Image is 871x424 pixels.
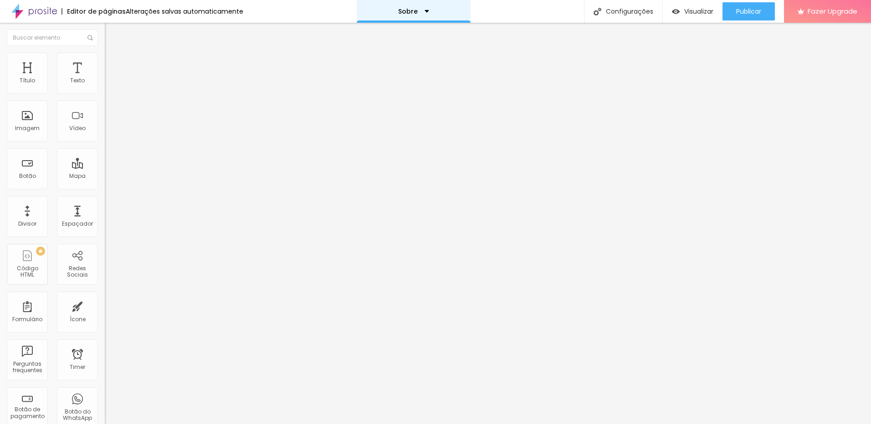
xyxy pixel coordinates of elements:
div: Texto [70,77,85,84]
div: Divisor [18,221,36,227]
iframe: Editor [105,23,871,424]
input: Buscar elemento [7,30,98,46]
div: Imagem [15,125,40,131]
div: Botão de pagamento [9,406,45,419]
div: Botão do WhatsApp [59,409,95,422]
p: Sobre [398,8,418,15]
img: view-1.svg [672,8,680,15]
span: Visualizar [684,8,713,15]
span: Publicar [736,8,761,15]
div: Título [20,77,35,84]
div: Ícone [70,316,86,323]
span: Fazer Upgrade [808,7,857,15]
div: Perguntas frequentes [9,361,45,374]
img: Icone [87,35,93,40]
div: Editor de páginas [61,8,126,15]
div: Botão [19,173,36,179]
div: Formulário [12,316,42,323]
div: Mapa [69,173,86,179]
div: Timer [70,364,85,370]
img: Icone [594,8,601,15]
div: Espaçador [62,221,93,227]
div: Redes Sociais [59,265,95,278]
div: Alterações salvas automaticamente [126,8,243,15]
div: Código HTML [9,265,45,278]
button: Visualizar [663,2,722,20]
button: Publicar [722,2,775,20]
div: Vídeo [69,125,86,131]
